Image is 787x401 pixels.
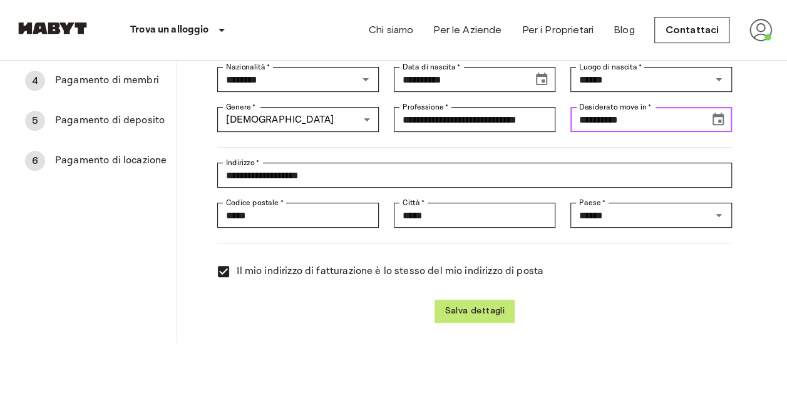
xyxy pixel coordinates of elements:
[403,61,460,73] label: Data di nascita
[433,23,502,38] a: Per le Aziende
[55,113,167,128] span: Pagamento di deposito
[15,22,90,34] img: Habyt
[529,67,554,92] button: Choose date, selected date is Dec 8, 2000
[394,107,555,132] div: Professione
[217,203,379,228] div: Codice postale
[579,197,605,208] label: Paese
[706,107,731,132] button: Choose date, selected date is Nov 4, 2025
[579,101,652,113] label: Desiderato move in
[403,101,448,113] label: Professione
[522,23,594,38] a: Per i Proprietari
[15,106,177,136] div: 5Pagamento di deposito
[654,17,729,43] a: Contattaci
[579,61,642,73] label: Luogo di nascita
[226,101,255,113] label: Genere
[226,61,270,73] label: Nazionalità
[403,197,424,208] label: Città
[226,197,284,208] label: Codice postale
[15,146,177,176] div: 6Pagamento di locazione
[237,264,543,279] span: Il mio indirizzo di fatturazione è lo stesso del mio indirizzo di posta
[435,300,515,323] button: Salva dettagli
[55,73,167,88] span: Pagamento di membri
[25,151,45,171] div: 6
[130,23,209,38] p: Trova un alloggio
[710,71,728,88] button: Open
[217,107,379,132] div: [DEMOGRAPHIC_DATA]
[357,71,374,88] button: Open
[614,23,635,38] a: Blog
[25,111,45,131] div: 5
[55,153,167,168] span: Pagamento di locazione
[369,23,413,38] a: Chi siamo
[394,203,555,228] div: Città
[25,71,45,91] div: 4
[749,19,772,41] img: avatar
[710,206,728,224] button: Open
[226,157,259,168] label: Indirizzo
[217,163,732,188] div: Indirizzo
[15,66,177,96] div: 4Pagamento di membri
